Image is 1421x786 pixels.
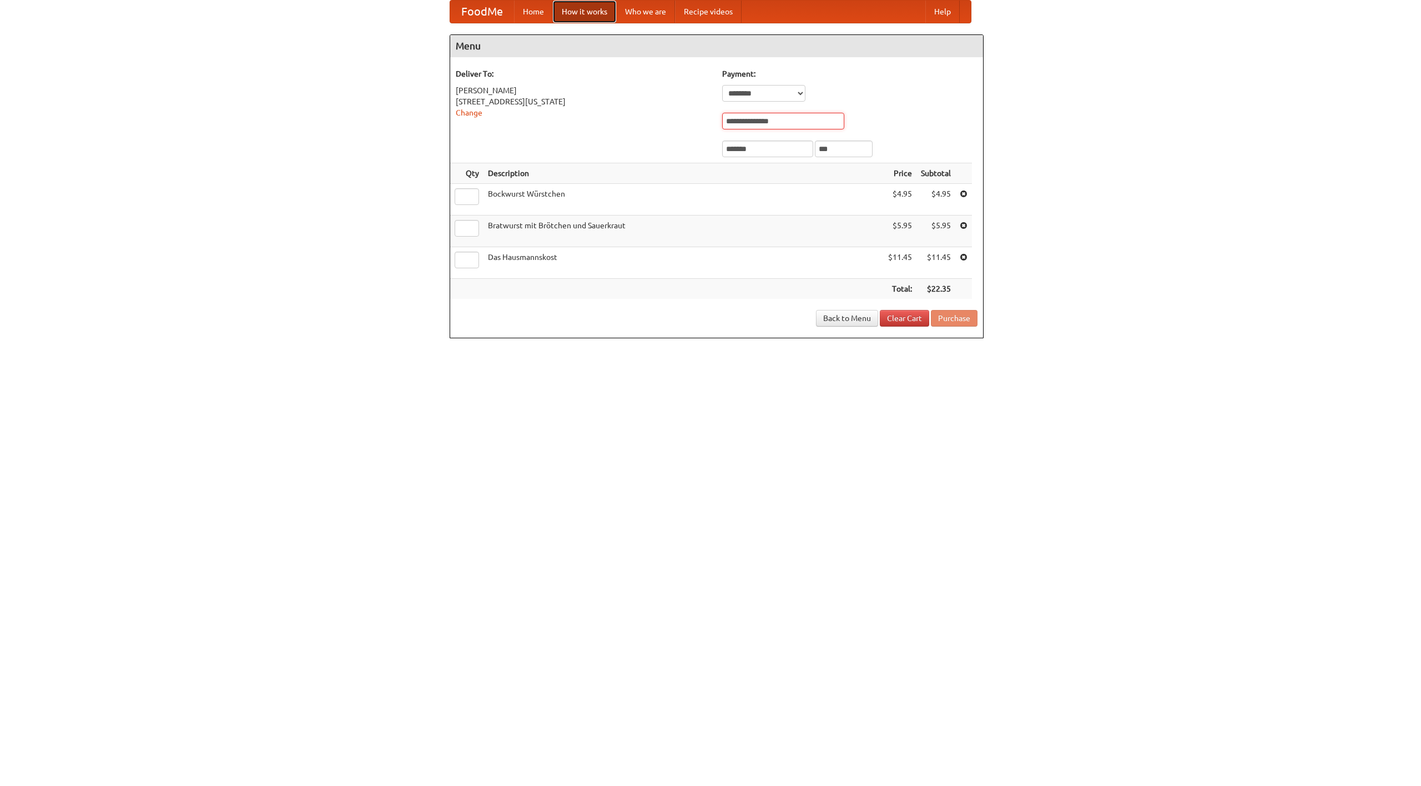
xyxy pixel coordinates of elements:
[456,68,711,79] h5: Deliver To:
[884,247,916,279] td: $11.45
[884,279,916,299] th: Total:
[916,163,955,184] th: Subtotal
[916,216,955,247] td: $5.95
[483,184,884,216] td: Bockwurst Würstchen
[483,247,884,279] td: Das Hausmannskost
[884,184,916,216] td: $4.95
[722,68,977,79] h5: Payment:
[925,1,960,23] a: Help
[450,35,983,57] h4: Menu
[553,1,616,23] a: How it works
[483,163,884,184] th: Description
[450,1,514,23] a: FoodMe
[916,279,955,299] th: $22.35
[884,163,916,184] th: Price
[483,216,884,247] td: Bratwurst mit Brötchen und Sauerkraut
[450,163,483,184] th: Qty
[514,1,553,23] a: Home
[931,310,977,327] button: Purchase
[916,184,955,216] td: $4.95
[884,216,916,247] td: $5.95
[675,1,742,23] a: Recipe videos
[880,310,929,327] a: Clear Cart
[816,310,878,327] a: Back to Menu
[456,96,711,107] div: [STREET_ADDRESS][US_STATE]
[916,247,955,279] td: $11.45
[616,1,675,23] a: Who we are
[456,108,482,117] a: Change
[456,85,711,96] div: [PERSON_NAME]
